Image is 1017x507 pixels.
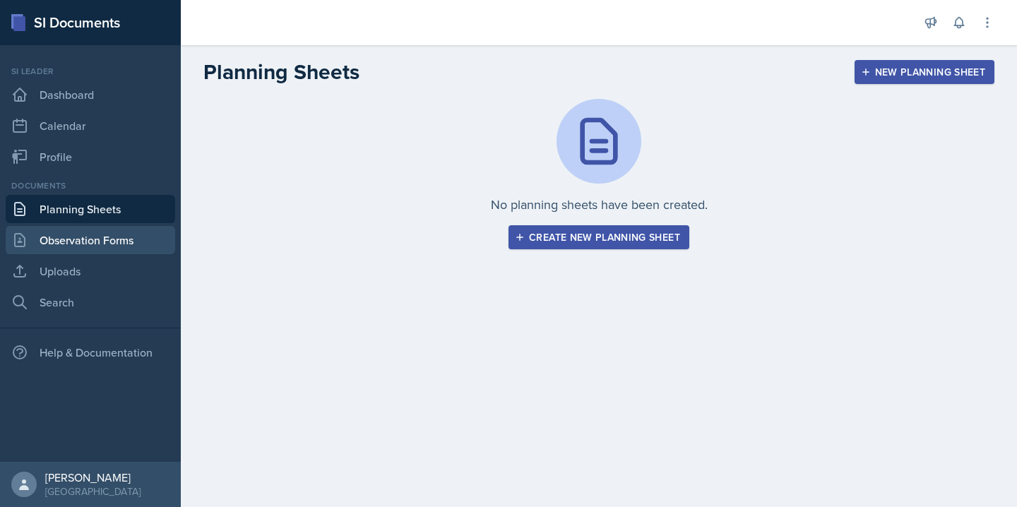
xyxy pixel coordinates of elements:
[45,470,141,484] div: [PERSON_NAME]
[6,288,175,316] a: Search
[6,80,175,109] a: Dashboard
[509,225,689,249] button: Create new planning sheet
[864,66,985,78] div: New Planning Sheet
[6,226,175,254] a: Observation Forms
[855,60,994,84] button: New Planning Sheet
[203,59,359,85] h2: Planning Sheets
[6,112,175,140] a: Calendar
[6,338,175,366] div: Help & Documentation
[6,143,175,171] a: Profile
[6,65,175,78] div: Si leader
[6,195,175,223] a: Planning Sheets
[6,257,175,285] a: Uploads
[45,484,141,499] div: [GEOGRAPHIC_DATA]
[491,195,708,214] p: No planning sheets have been created.
[518,232,680,243] div: Create new planning sheet
[6,179,175,192] div: Documents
